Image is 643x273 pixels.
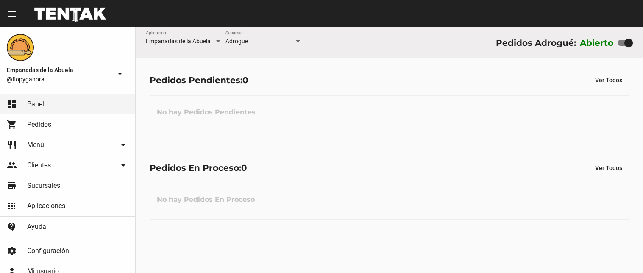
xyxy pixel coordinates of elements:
[496,36,576,50] div: Pedidos Adrogué:
[7,246,17,256] mat-icon: settings
[7,75,111,84] span: @flopyganora
[146,38,211,45] span: Empanadas de la Abuela
[150,161,247,175] div: Pedidos En Proceso:
[595,164,622,171] span: Ver Todos
[7,222,17,232] mat-icon: contact_support
[150,100,262,125] h3: No hay Pedidos Pendientes
[607,239,635,265] iframe: chat widget
[27,223,46,231] span: Ayuda
[118,160,128,170] mat-icon: arrow_drop_down
[27,247,69,255] span: Configuración
[588,160,629,175] button: Ver Todos
[150,73,248,87] div: Pedidos Pendientes:
[7,99,17,109] mat-icon: dashboard
[242,75,248,85] span: 0
[115,69,125,79] mat-icon: arrow_drop_down
[27,202,65,210] span: Aplicaciones
[27,181,60,190] span: Sucursales
[7,34,34,61] img: f0136945-ed32-4f7c-91e3-a375bc4bb2c5.png
[150,187,262,212] h3: No hay Pedidos En Proceso
[241,163,247,173] span: 0
[7,140,17,150] mat-icon: restaurant
[27,120,51,129] span: Pedidos
[7,181,17,191] mat-icon: store
[7,65,111,75] span: Empanadas de la Abuela
[27,161,51,170] span: Clientes
[7,9,17,19] mat-icon: menu
[595,77,622,84] span: Ver Todos
[7,120,17,130] mat-icon: shopping_cart
[7,201,17,211] mat-icon: apps
[118,140,128,150] mat-icon: arrow_drop_down
[580,36,614,50] label: Abierto
[27,100,44,109] span: Panel
[225,38,248,45] span: Adrogué
[27,141,44,149] span: Menú
[7,160,17,170] mat-icon: people
[588,72,629,88] button: Ver Todos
